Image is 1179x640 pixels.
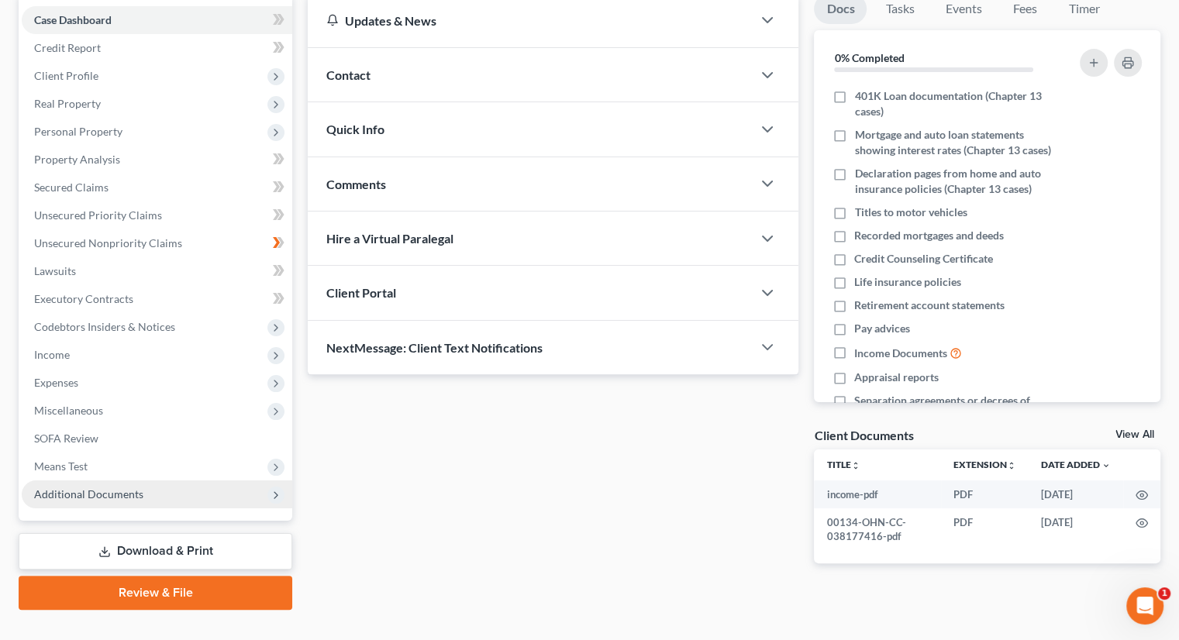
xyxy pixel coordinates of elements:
span: Client Portal [326,285,396,300]
td: PDF [941,508,1029,551]
a: Extensionunfold_more [953,459,1016,470]
span: Quick Info [326,122,384,136]
a: Case Dashboard [22,6,292,34]
span: Titles to motor vehicles [854,205,967,220]
span: Life insurance policies [854,274,961,290]
span: Hire a Virtual Paralegal [326,231,453,246]
span: Declaration pages from home and auto insurance policies (Chapter 13 cases) [854,166,1060,197]
div: Updates & News [326,12,733,29]
td: PDF [941,480,1029,508]
span: Recorded mortgages and deeds [854,228,1004,243]
span: Personal Property [34,125,122,138]
i: unfold_more [850,461,860,470]
a: Titleunfold_more [826,459,860,470]
span: Client Profile [34,69,98,82]
span: Retirement account statements [854,298,1005,313]
a: Lawsuits [22,257,292,285]
span: 1 [1158,587,1170,600]
span: Separation agreements or decrees of divorces [854,393,1060,424]
span: Unsecured Nonpriority Claims [34,236,182,249]
a: Download & Print [19,533,292,569]
span: Real Property [34,97,101,110]
a: Unsecured Priority Claims [22,201,292,229]
i: expand_more [1101,461,1111,470]
a: SOFA Review [22,425,292,452]
span: Income Documents [854,346,947,361]
span: Case Dashboard [34,13,112,26]
a: Date Added expand_more [1041,459,1111,470]
span: Codebtors Insiders & Notices [34,320,175,333]
div: Client Documents [814,427,913,443]
span: Contact [326,67,371,82]
a: Secured Claims [22,174,292,201]
span: Comments [326,177,386,191]
strong: 0% Completed [834,51,904,64]
span: Appraisal reports [854,370,939,385]
iframe: Intercom live chat [1126,587,1163,625]
span: Additional Documents [34,487,143,501]
span: Lawsuits [34,264,76,277]
span: Executory Contracts [34,292,133,305]
span: Unsecured Priority Claims [34,208,162,222]
span: Miscellaneous [34,404,103,417]
i: unfold_more [1007,461,1016,470]
span: Secured Claims [34,181,109,194]
a: Review & File [19,576,292,610]
td: 00134-OHN-CC-038177416-pdf [814,508,941,551]
span: Income [34,348,70,361]
span: Means Test [34,459,88,473]
span: Credit Report [34,41,101,54]
td: income-pdf [814,480,941,508]
td: [DATE] [1029,480,1123,508]
a: Credit Report [22,34,292,62]
a: Executory Contracts [22,285,292,313]
td: [DATE] [1029,508,1123,551]
span: Property Analysis [34,153,120,166]
a: View All [1115,429,1154,440]
span: 401K Loan documentation (Chapter 13 cases) [854,88,1060,119]
span: Credit Counseling Certificate [854,251,993,267]
a: Unsecured Nonpriority Claims [22,229,292,257]
a: Property Analysis [22,146,292,174]
span: Mortgage and auto loan statements showing interest rates (Chapter 13 cases) [854,127,1060,158]
span: Pay advices [854,321,910,336]
span: SOFA Review [34,432,98,445]
span: Expenses [34,376,78,389]
span: NextMessage: Client Text Notifications [326,340,543,355]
